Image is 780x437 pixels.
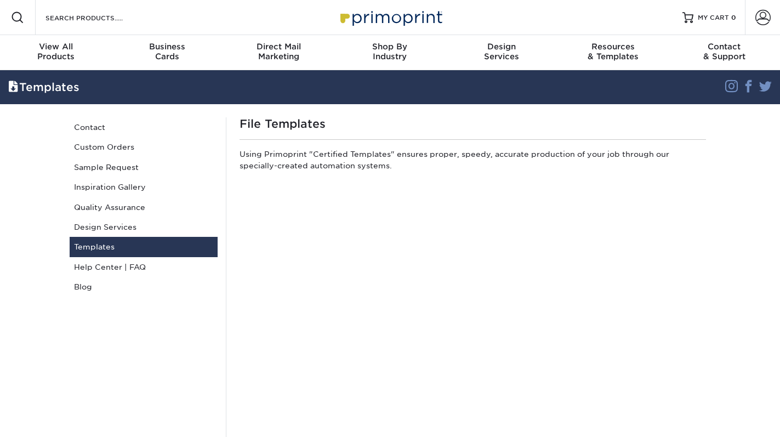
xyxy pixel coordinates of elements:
[70,277,218,297] a: Blog
[223,42,334,61] div: Marketing
[44,11,151,24] input: SEARCH PRODUCTS.....
[70,197,218,217] a: Quality Assurance
[111,42,223,52] span: Business
[669,35,780,70] a: Contact& Support
[669,42,780,52] span: Contact
[446,42,557,61] div: Services
[70,117,218,137] a: Contact
[334,42,446,52] span: Shop By
[111,35,223,70] a: BusinessCards
[557,35,668,70] a: Resources& Templates
[669,42,780,61] div: & Support
[557,42,668,61] div: & Templates
[446,35,557,70] a: DesignServices
[698,13,729,22] span: MY CART
[334,35,446,70] a: Shop ByIndustry
[446,42,557,52] span: Design
[334,42,446,61] div: Industry
[335,5,445,29] img: Primoprint
[70,257,218,277] a: Help Center | FAQ
[111,42,223,61] div: Cards
[240,149,706,175] p: Using Primoprint "Certified Templates" ensures proper, speedy, accurate production of your job th...
[557,42,668,52] span: Resources
[70,237,218,257] a: Templates
[240,117,706,130] h1: File Templates
[3,404,93,433] iframe: Google Customer Reviews
[223,35,334,70] a: Direct MailMarketing
[70,137,218,157] a: Custom Orders
[731,14,736,21] span: 0
[70,157,218,177] a: Sample Request
[70,217,218,237] a: Design Services
[70,177,218,197] a: Inspiration Gallery
[223,42,334,52] span: Direct Mail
